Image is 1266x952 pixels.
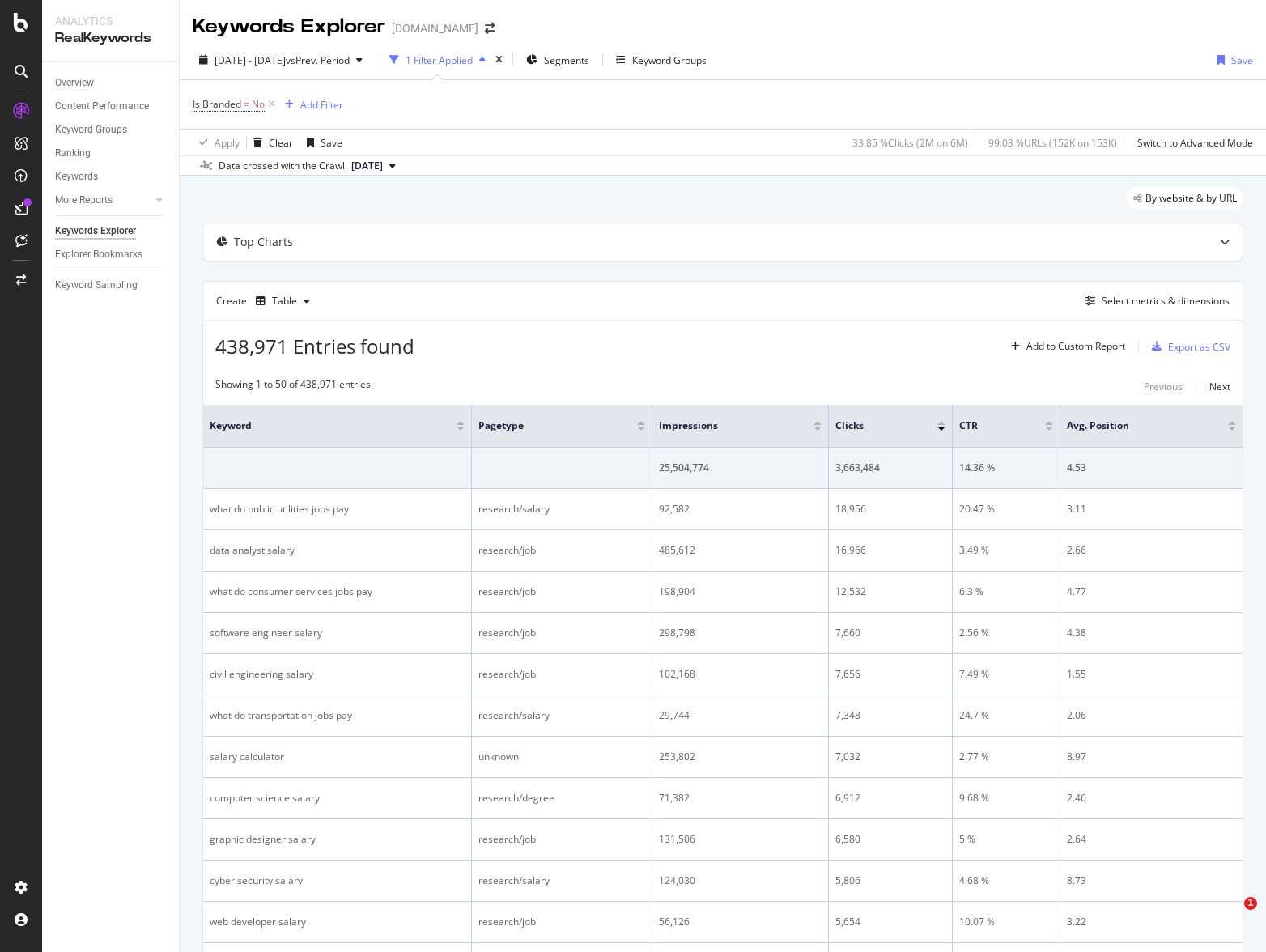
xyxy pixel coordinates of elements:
a: Keyword Groups [55,121,168,138]
div: 6.3 % [959,584,1053,599]
div: Keyword Sampling [55,277,138,294]
div: 6,580 [835,832,945,847]
button: Clear [247,130,293,155]
span: No [252,93,265,116]
div: 131,506 [659,832,822,847]
button: Segments [520,47,596,73]
div: Keywords [55,168,98,185]
div: Explorer Bookmarks [55,246,142,263]
div: 10.07 % [959,915,1053,929]
span: 1 [1244,897,1257,910]
div: 8.73 [1067,873,1236,888]
span: 2023 Sep. 29th [351,159,383,173]
div: 198,904 [659,584,822,599]
div: 25,504,774 [659,461,822,475]
span: vs Prev. Period [286,53,350,67]
div: More Reports [55,192,113,209]
span: Impressions [659,419,789,433]
span: Segments [544,53,589,67]
div: 9.68 % [959,791,1053,805]
div: 3.22 [1067,915,1236,929]
div: Select metrics & dimensions [1102,294,1230,308]
div: 7,348 [835,708,945,723]
div: Create [216,288,316,314]
div: Keyword Groups [632,53,707,67]
div: Previous [1144,380,1183,393]
div: 2.46 [1067,791,1236,805]
div: Add Filter [300,98,343,112]
a: Keyword Sampling [55,277,168,294]
div: research/job [478,543,645,558]
div: cyber security salary [210,873,465,888]
div: research/job [478,915,645,929]
span: Avg. Position [1067,419,1204,433]
div: 2.56 % [959,626,1053,640]
div: Table [272,296,297,306]
a: More Reports [55,192,151,209]
div: research/salary [478,873,645,888]
div: Export as CSV [1168,340,1230,354]
div: Clear [269,136,293,150]
div: 16,966 [835,543,945,558]
div: research/salary [478,502,645,516]
div: 2.64 [1067,832,1236,847]
a: Explorer Bookmarks [55,246,168,263]
span: = [244,97,249,111]
div: Save [321,136,342,150]
span: Keyword [210,419,432,433]
button: Apply [193,130,240,155]
div: 2.77 % [959,750,1053,764]
div: web developer salary [210,915,465,929]
div: Keywords Explorer [55,223,136,240]
div: computer science salary [210,791,465,805]
div: Switch to Advanced Mode [1137,136,1253,150]
button: [DATE] [345,156,402,176]
div: 71,382 [659,791,822,805]
div: 2.06 [1067,708,1236,723]
div: arrow-right-arrow-left [485,23,495,34]
div: 8.97 [1067,750,1236,764]
div: research/job [478,667,645,682]
iframe: Intercom live chat [1211,897,1250,936]
div: unknown [478,750,645,764]
div: 124,030 [659,873,822,888]
div: what do consumer services jobs pay [210,584,465,599]
div: Keyword Groups [55,121,127,138]
div: 92,582 [659,502,822,516]
div: 4.38 [1067,626,1236,640]
div: 253,802 [659,750,822,764]
a: Keywords [55,168,168,185]
button: Keyword Groups [610,47,713,73]
div: 6,912 [835,791,945,805]
div: 485,612 [659,543,822,558]
div: Analytics [55,13,166,29]
div: salary calculator [210,750,465,764]
button: [DATE] - [DATE]vsPrev. Period [193,47,369,73]
a: Keywords Explorer [55,223,168,240]
button: Add Filter [278,95,343,114]
div: RealKeywords [55,29,166,48]
div: research/job [478,626,645,640]
button: Switch to Advanced Mode [1131,130,1253,155]
div: 4.77 [1067,584,1236,599]
div: 7.49 % [959,667,1053,682]
div: Next [1209,380,1230,393]
span: [DATE] - [DATE] [215,53,286,67]
div: legacy label [1127,187,1243,210]
div: 56,126 [659,915,822,929]
div: 20.47 % [959,502,1053,516]
div: research/degree [478,791,645,805]
button: 1 Filter Applied [383,47,492,73]
div: 7,032 [835,750,945,764]
button: Previous [1144,377,1183,397]
div: Keywords Explorer [193,13,385,40]
button: Table [249,288,316,314]
span: CTR [959,419,1021,433]
div: 2.66 [1067,543,1236,558]
div: Ranking [55,145,91,162]
div: Content Performance [55,98,149,115]
div: Add to Custom Report [1026,342,1125,351]
div: times [492,52,506,68]
div: Data crossed with the Crawl [219,159,345,173]
div: Save [1231,53,1253,67]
